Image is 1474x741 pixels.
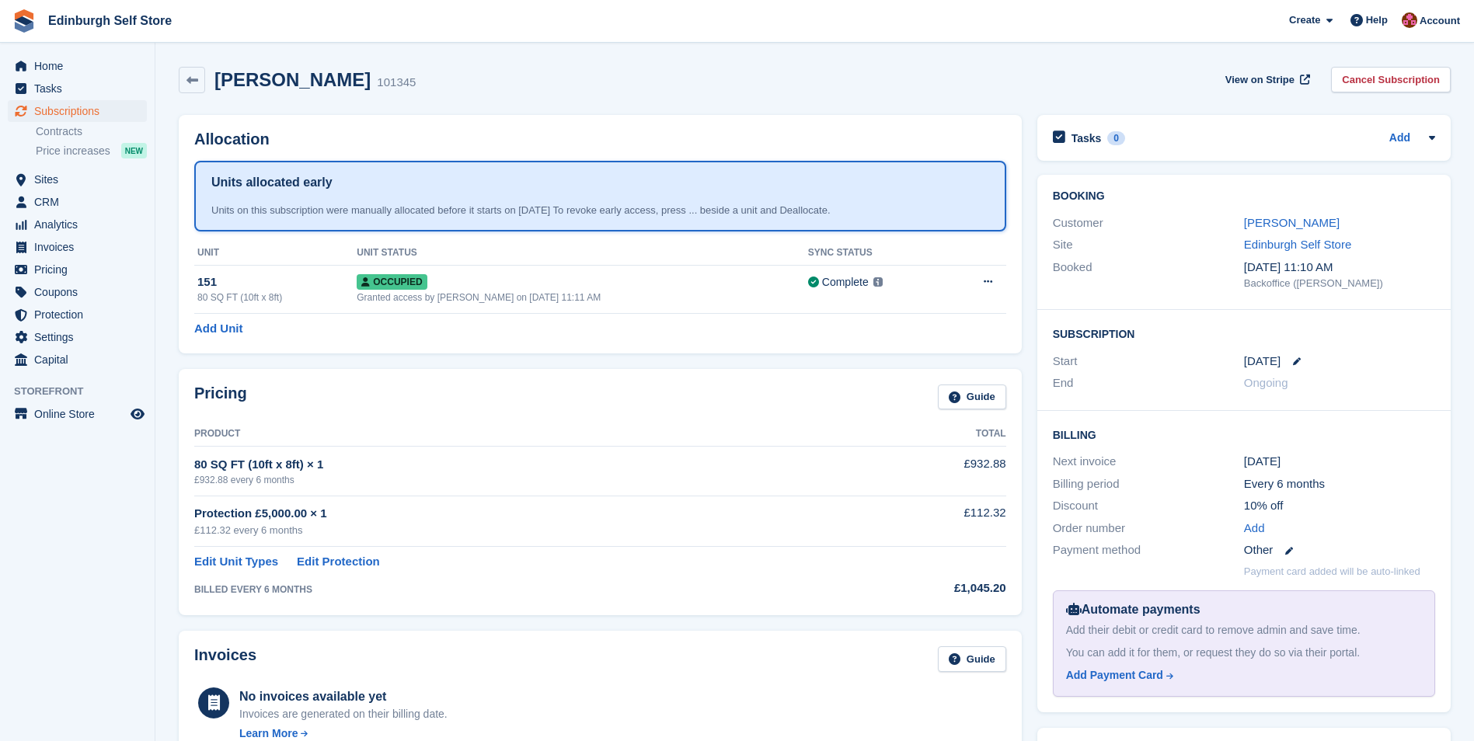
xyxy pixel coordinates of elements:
[8,349,147,370] a: menu
[1053,426,1435,442] h2: Billing
[1053,236,1244,254] div: Site
[121,143,147,158] div: NEW
[1366,12,1388,28] span: Help
[239,706,448,722] div: Invoices are generated on their billing date.
[1066,645,1422,661] div: You can add it for them, or request they do so via their portal.
[1225,72,1295,88] span: View on Stripe
[34,169,127,190] span: Sites
[377,74,416,92] div: 101345
[1066,622,1422,638] div: Add their debit or credit card to remove admin and save time.
[8,304,147,325] a: menu
[36,144,110,158] span: Price increases
[297,553,380,571] a: Edit Protection
[828,447,1005,496] td: £932.88
[8,281,147,303] a: menu
[1244,216,1340,229] a: [PERSON_NAME]
[1066,600,1422,619] div: Automate payments
[357,274,427,290] span: Occupied
[1244,259,1435,277] div: [DATE] 11:10 AM
[1107,131,1125,145] div: 0
[357,241,808,266] th: Unit Status
[1389,130,1410,148] a: Add
[197,290,357,304] div: 80 SQ FT (10ft x 8ft)
[42,8,178,33] a: Edinburgh Self Store
[8,259,147,280] a: menu
[211,203,989,218] div: Units on this subscription were manually allocated before it starts on [DATE] To revoke early acc...
[194,553,278,571] a: Edit Unit Types
[1053,353,1244,370] div: Start
[822,274,869,290] div: Complete
[128,405,147,423] a: Preview store
[34,326,127,348] span: Settings
[34,403,127,425] span: Online Store
[34,281,127,303] span: Coupons
[1066,667,1416,684] a: Add Payment Card
[194,130,1006,148] h2: Allocation
[194,473,828,487] div: £932.88 every 6 months
[239,687,448,706] div: No invoices available yet
[194,456,828,474] div: 80 SQ FT (10ft x 8ft) × 1
[938,646,1006,672] a: Guide
[194,241,357,266] th: Unit
[214,69,371,90] h2: [PERSON_NAME]
[1420,13,1460,29] span: Account
[1402,12,1417,28] img: Lucy Michalec
[8,169,147,190] a: menu
[194,320,242,338] a: Add Unit
[828,496,1005,546] td: £112.32
[34,304,127,325] span: Protection
[194,505,828,523] div: Protection £5,000.00 × 1
[873,277,883,287] img: icon-info-grey-7440780725fd019a000dd9b08b2336e03edf1995a4989e88bcd33f0948082b44.svg
[8,236,147,258] a: menu
[1053,325,1435,341] h2: Subscription
[194,422,828,447] th: Product
[1244,520,1265,537] a: Add
[194,523,828,538] div: £112.32 every 6 months
[194,646,256,672] h2: Invoices
[938,384,1006,410] a: Guide
[1053,214,1244,232] div: Customer
[34,191,127,213] span: CRM
[1053,541,1244,559] div: Payment method
[34,349,127,370] span: Capital
[1289,12,1320,28] span: Create
[8,191,147,213] a: menu
[36,142,147,159] a: Price increases NEW
[12,9,36,33] img: stora-icon-8386f47178a22dfd0bd8f6a31ec36ba5ce8667c1dd55bd0f319d3a0aa187defe.svg
[8,55,147,77] a: menu
[8,326,147,348] a: menu
[1053,190,1435,203] h2: Booking
[1053,475,1244,493] div: Billing period
[1244,475,1435,493] div: Every 6 months
[1072,131,1102,145] h2: Tasks
[1219,67,1313,92] a: View on Stripe
[194,583,828,597] div: BILLED EVERY 6 MONTHS
[1053,453,1244,471] div: Next invoice
[34,236,127,258] span: Invoices
[34,100,127,122] span: Subscriptions
[197,273,357,291] div: 151
[1244,497,1435,515] div: 10% off
[1331,67,1451,92] a: Cancel Subscription
[1244,238,1351,251] a: Edinburgh Self Store
[36,124,147,139] a: Contracts
[828,422,1005,447] th: Total
[8,214,147,235] a: menu
[1053,497,1244,515] div: Discount
[1244,564,1420,579] p: Payment card added will be auto-linked
[8,78,147,99] a: menu
[1066,667,1163,684] div: Add Payment Card
[8,403,147,425] a: menu
[34,259,127,280] span: Pricing
[34,55,127,77] span: Home
[1053,520,1244,537] div: Order number
[34,78,127,99] span: Tasks
[34,214,127,235] span: Analytics
[1244,376,1288,389] span: Ongoing
[194,384,247,410] h2: Pricing
[1244,453,1435,471] div: [DATE]
[211,173,333,192] h1: Units allocated early
[1244,276,1435,291] div: Backoffice ([PERSON_NAME])
[808,241,946,266] th: Sync Status
[1053,374,1244,392] div: End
